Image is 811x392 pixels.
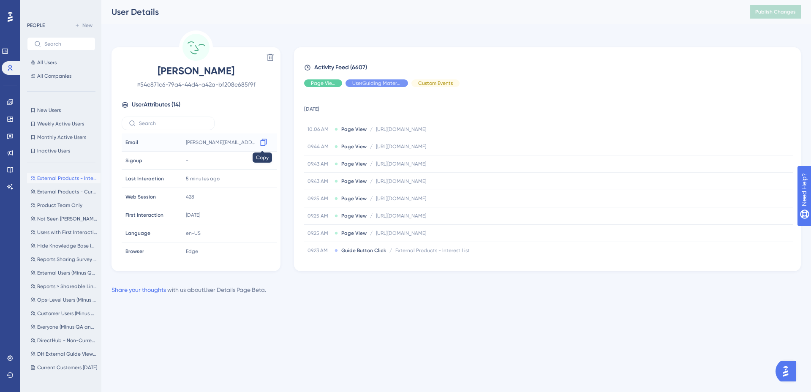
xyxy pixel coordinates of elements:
[27,71,95,81] button: All Companies
[27,173,101,183] button: External Products - Interested List
[27,295,101,305] button: Ops-Level Users (Minus QA)
[186,212,200,218] time: [DATE]
[27,200,101,210] button: Product Team Only
[341,178,367,185] span: Page View
[186,193,194,200] span: 428
[37,73,71,79] span: All Companies
[750,5,801,19] button: Publish Changes
[370,143,373,150] span: /
[37,351,97,357] span: DH External Guide Viewers
[27,227,101,237] button: Users with First Interaction More than [DATE] (Minus QA)
[27,57,95,68] button: All Users
[370,178,373,185] span: /
[27,362,101,373] button: Current Customers [DATE]
[27,349,101,359] button: DH External Guide Viewers
[27,187,101,197] button: External Products - Current Partners
[37,215,97,222] span: Not Seen [PERSON_NAME] Guide #1
[308,247,331,254] span: 09.23 AM
[308,178,331,185] span: 09.43 AM
[37,256,97,263] span: Reports Sharing Survey Non-Viewers (External Only)
[370,195,373,202] span: /
[37,283,97,290] span: Reports > Shareable Link Modal Users
[37,364,97,371] span: Current Customers [DATE]
[376,195,426,202] span: [URL][DOMAIN_NAME]
[341,230,367,237] span: Page View
[37,134,86,141] span: Monthly Active Users
[308,195,331,202] span: 09.25 AM
[27,214,101,224] button: Not Seen [PERSON_NAME] Guide #1
[27,119,95,129] button: Weekly Active Users
[27,308,101,318] button: Customer Users (Minus QA)
[37,59,57,66] span: All Users
[27,132,95,142] button: Monthly Active Users
[27,146,95,156] button: Inactive Users
[186,157,188,164] span: -
[311,80,335,87] span: Page View
[376,143,426,150] span: [URL][DOMAIN_NAME]
[370,161,373,167] span: /
[122,79,270,90] span: # 54e871c6-79a4-44d4-a42a-bf208e685f9f
[376,212,426,219] span: [URL][DOMAIN_NAME]
[125,175,164,182] span: Last Interaction
[44,41,88,47] input: Search
[125,248,144,255] span: Browser
[376,178,426,185] span: [URL][DOMAIN_NAME]
[112,286,166,293] a: Share your thoughts
[37,188,97,195] span: External Products - Current Partners
[112,285,266,295] div: with us about User Details Page Beta .
[37,202,82,209] span: Product Team Only
[304,94,793,121] td: [DATE]
[27,105,95,115] button: New Users
[27,241,101,251] button: Hide Knowledge Base (Academy) Users
[37,324,97,330] span: Everyone (Minus QA and Customer Users)
[82,22,93,29] span: New
[27,335,101,346] button: DirectHub - Non-Current Customers [DATE] (Minus Internal Users)
[370,126,373,133] span: /
[27,281,101,291] button: Reports > Shareable Link Modal Users
[308,161,331,167] span: 09.43 AM
[395,247,470,254] span: External Products - Interest List
[186,230,201,237] span: en-US
[37,269,97,276] span: External Users (Minus QA and Customers)
[37,175,97,182] span: External Products - Interested List
[37,229,97,236] span: Users with First Interaction More than [DATE] (Minus QA)
[37,310,97,317] span: Customer Users (Minus QA)
[186,176,220,182] time: 5 minutes ago
[352,80,401,87] span: UserGuiding Material
[308,230,331,237] span: 09.25 AM
[308,212,331,219] span: 09.25 AM
[341,212,367,219] span: Page View
[132,100,180,110] span: User Attributes ( 14 )
[125,139,138,146] span: Email
[341,247,386,254] span: Guide Button Click
[314,63,367,73] span: Activity Feed (6607)
[370,230,373,237] span: /
[776,359,801,384] iframe: UserGuiding AI Assistant Launcher
[139,120,207,126] input: Search
[125,193,156,200] span: Web Session
[37,107,61,114] span: New Users
[341,195,367,202] span: Page View
[20,2,53,12] span: Need Help?
[186,139,257,146] span: [PERSON_NAME][EMAIL_ADDRESS][DOMAIN_NAME]
[341,126,367,133] span: Page View
[37,297,97,303] span: Ops-Level Users (Minus QA)
[376,230,426,237] span: [URL][DOMAIN_NAME]
[37,242,97,249] span: Hide Knowledge Base (Academy) Users
[125,230,150,237] span: Language
[37,337,97,344] span: DirectHub - Non-Current Customers [DATE] (Minus Internal Users)
[341,143,367,150] span: Page View
[37,147,70,154] span: Inactive Users
[376,161,426,167] span: [URL][DOMAIN_NAME]
[755,8,796,15] span: Publish Changes
[72,20,95,30] button: New
[37,120,84,127] span: Weekly Active Users
[376,126,426,133] span: [URL][DOMAIN_NAME]
[122,64,270,78] span: [PERSON_NAME]
[112,6,729,18] div: User Details
[27,322,101,332] button: Everyone (Minus QA and Customer Users)
[125,157,142,164] span: Signup
[418,80,453,87] span: Custom Events
[389,247,392,254] span: /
